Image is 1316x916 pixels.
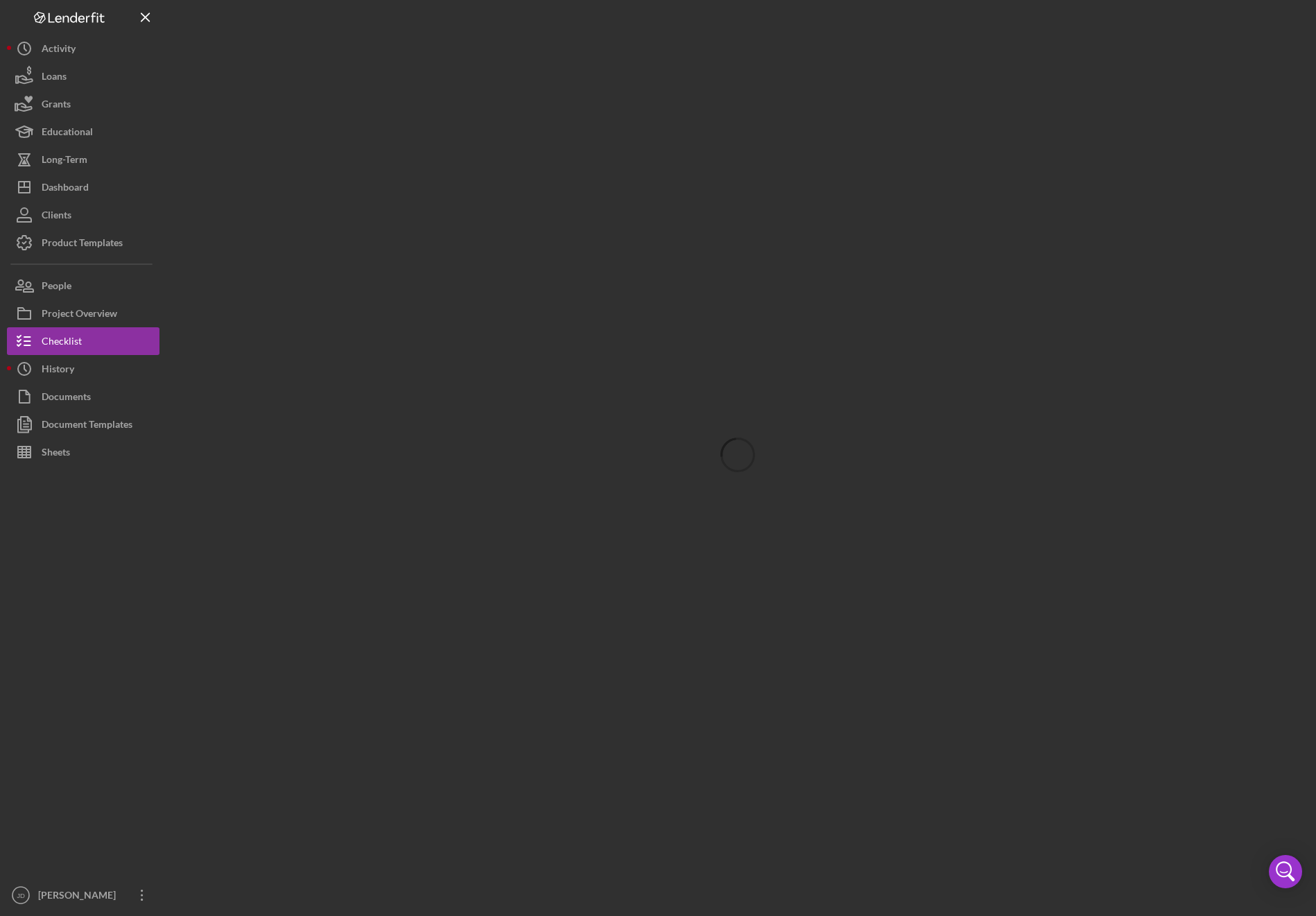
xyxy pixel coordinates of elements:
[42,300,117,331] div: Project Overview
[42,173,89,205] div: Dashboard
[1269,855,1302,888] div: Open Intercom Messenger
[7,62,159,90] button: Loans
[42,146,87,177] div: Long-Term
[42,327,82,358] div: Checklist
[7,146,159,173] button: Long-Term
[42,355,74,386] div: History
[7,411,159,438] button: Document Templates
[17,892,25,899] text: JD
[7,35,159,62] button: Activity
[7,300,159,327] button: Project Overview
[42,272,71,303] div: People
[7,272,159,300] button: People
[42,438,70,469] div: Sheets
[42,90,71,121] div: Grants
[7,118,159,146] button: Educational
[42,411,132,442] div: Document Templates
[42,229,123,260] div: Product Templates
[42,62,67,94] div: Loans
[7,438,159,466] button: Sheets
[7,90,159,118] button: Grants
[42,118,93,149] div: Educational
[7,881,159,909] button: JD[PERSON_NAME]
[42,201,71,232] div: Clients
[7,327,159,355] button: Checklist
[7,355,159,383] button: History
[7,173,159,201] button: Dashboard
[7,229,159,257] button: Product Templates
[7,201,159,229] button: Clients
[35,881,125,913] div: [PERSON_NAME]
[42,35,76,66] div: Activity
[7,383,159,411] button: Documents
[42,383,91,414] div: Documents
